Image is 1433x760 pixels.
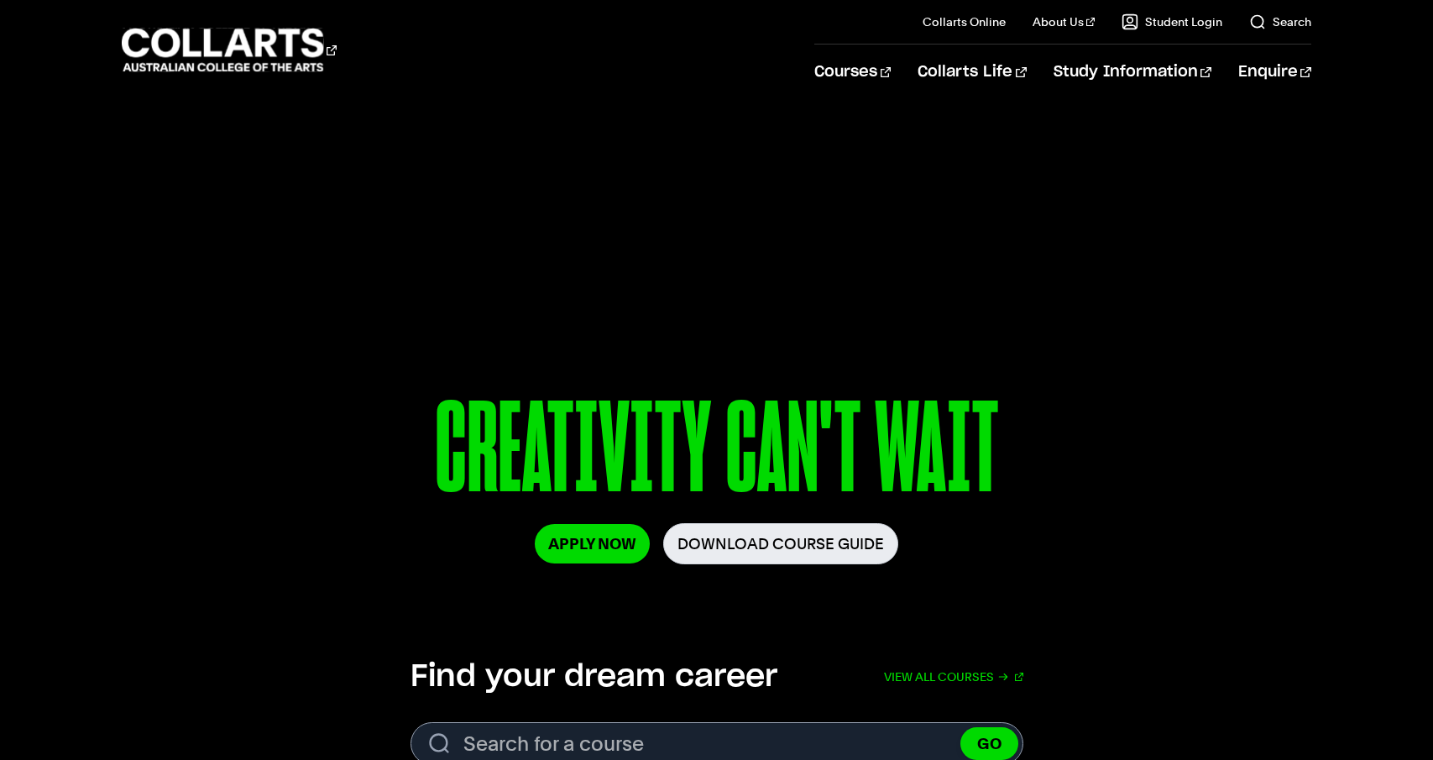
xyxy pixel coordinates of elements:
a: Search [1249,13,1311,30]
a: View all courses [884,658,1023,695]
a: Download Course Guide [663,523,898,564]
a: Apply Now [535,524,650,563]
a: Collarts Online [923,13,1006,30]
a: Enquire [1238,45,1311,100]
h2: Find your dream career [411,658,777,695]
a: Courses [814,45,891,100]
div: Go to homepage [122,26,337,74]
button: GO [960,727,1018,760]
a: About Us [1033,13,1095,30]
a: Study Information [1054,45,1211,100]
a: Student Login [1122,13,1222,30]
a: Collarts Life [918,45,1026,100]
p: CREATIVITY CAN'T WAIT [234,385,1200,523]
